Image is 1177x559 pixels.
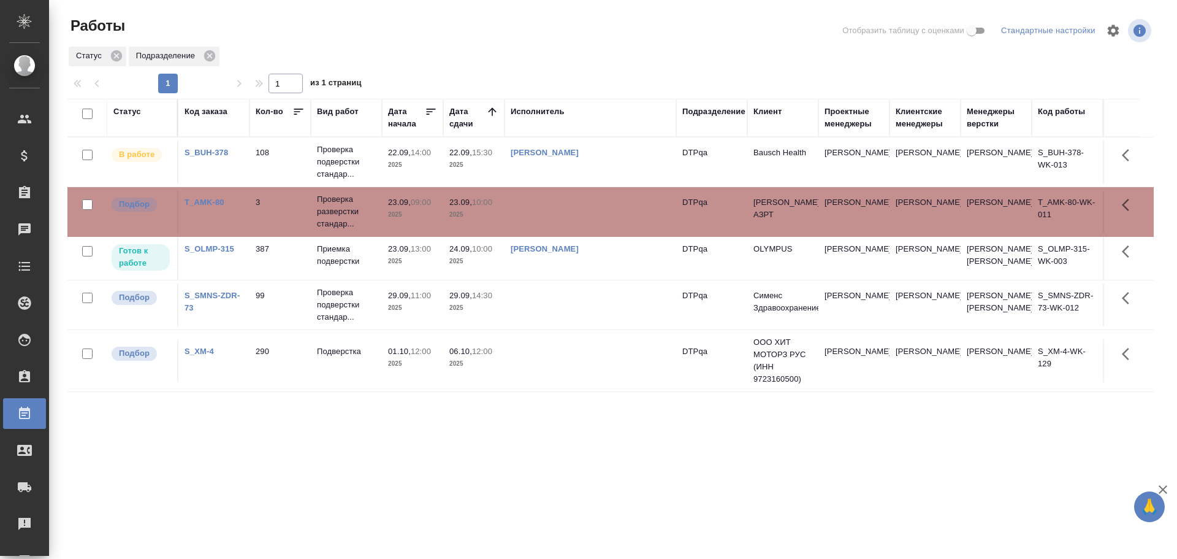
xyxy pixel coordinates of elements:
p: 2025 [388,358,437,370]
p: Проверка подверстки стандар... [317,287,376,323]
p: 13:00 [411,244,431,253]
p: [PERSON_NAME] [967,345,1026,358]
p: 14:00 [411,148,431,157]
td: 290 [249,339,311,382]
p: 01.10, [388,347,411,356]
p: 2025 [388,209,437,221]
p: Проверка подверстки стандар... [317,144,376,180]
p: 12:00 [472,347,492,356]
a: S_BUH-378 [185,148,228,157]
td: T_AMK-80-WK-011 [1032,190,1103,233]
div: Можно подбирать исполнителей [110,196,171,213]
button: Здесь прячутся важные кнопки [1114,339,1144,369]
td: [PERSON_NAME] [818,339,889,382]
td: 108 [249,141,311,183]
p: Приемка подверстки [317,243,376,268]
td: S_OLMP-315-WK-003 [1032,237,1103,280]
td: S_BUH-378-WK-013 [1032,141,1103,183]
p: 2025 [388,159,437,171]
td: [PERSON_NAME] [818,237,889,280]
td: 99 [249,283,311,326]
div: Кол-во [256,106,283,118]
div: Можно подбирать исполнителей [110,345,171,362]
td: [PERSON_NAME] [889,283,961,326]
td: [PERSON_NAME] [889,141,961,183]
div: Код заказа [185,106,227,118]
p: Подбор [119,198,150,210]
td: S_SMNS-ZDR-73-WK-012 [1032,283,1103,326]
td: S_XM-4-WK-129 [1032,339,1103,382]
div: Исполнитель [511,106,565,118]
p: 14:30 [472,291,492,300]
div: Код работы [1038,106,1085,118]
p: 2025 [388,255,437,268]
p: [PERSON_NAME], [PERSON_NAME] [967,290,1026,314]
p: 23.09, [388,198,411,207]
td: DTPqa [676,141,747,183]
td: [PERSON_NAME] [889,237,961,280]
div: Дата сдачи [449,106,486,130]
p: 10:00 [472,244,492,253]
p: 09:00 [411,198,431,207]
div: Подразделение [682,106,745,118]
div: Подразделение [129,47,219,66]
p: Подбор [119,291,150,304]
div: Менеджеры верстки [967,106,1026,130]
p: 06.10, [449,347,472,356]
p: [PERSON_NAME] [967,147,1026,159]
div: Можно подбирать исполнителей [110,290,171,306]
p: Подбор [119,347,150,360]
div: Дата начала [388,106,425,130]
p: [PERSON_NAME]/АЗРТ [753,196,812,221]
div: Вид работ [317,106,359,118]
div: Исполнитель может приступить к работе [110,243,171,272]
div: Статус [113,106,141,118]
p: [PERSON_NAME], [PERSON_NAME] [967,243,1026,268]
span: Отобразить таблицу с оценками [842,25,964,37]
p: Проверка разверстки стандар... [317,193,376,230]
p: 22.09, [449,148,472,157]
button: Здесь прячутся важные кнопки [1114,141,1144,170]
p: 29.09, [388,291,411,300]
p: 10:00 [472,198,492,207]
td: [PERSON_NAME] [889,190,961,233]
p: 29.09, [449,291,472,300]
p: 23.09, [449,198,472,207]
span: из 1 страниц [310,75,362,93]
td: [PERSON_NAME] [818,283,889,326]
p: Сименс Здравоохранение [753,290,812,314]
p: 23.09, [388,244,411,253]
p: 22.09, [388,148,411,157]
td: 387 [249,237,311,280]
p: 2025 [449,358,498,370]
a: S_SMNS-ZDR-73 [185,291,240,312]
p: 2025 [449,302,498,314]
span: Настроить таблицу [1099,16,1128,45]
a: [PERSON_NAME] [511,148,579,157]
td: DTPqa [676,237,747,280]
p: 2025 [449,209,498,221]
div: split button [998,21,1099,40]
td: DTPqa [676,190,747,233]
span: 🙏 [1139,494,1160,520]
button: Здесь прячутся важные кнопки [1114,190,1144,220]
td: DTPqa [676,339,747,382]
button: Здесь прячутся важные кнопки [1114,237,1144,266]
div: Клиент [753,106,782,118]
p: 24.09, [449,244,472,253]
p: 2025 [449,159,498,171]
p: Статус [76,50,106,62]
p: Подверстка [317,345,376,358]
p: 11:00 [411,291,431,300]
p: 2025 [449,255,498,268]
p: 2025 [388,302,437,314]
td: 3 [249,190,311,233]
span: Работы [67,16,125,36]
a: T_AMK-80 [185,198,224,207]
td: DTPqa [676,283,747,326]
p: В работе [119,148,154,161]
div: Клиентские менеджеры [896,106,954,130]
button: 🙏 [1134,492,1165,522]
p: Готов к работе [119,245,162,269]
p: 15:30 [472,148,492,157]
